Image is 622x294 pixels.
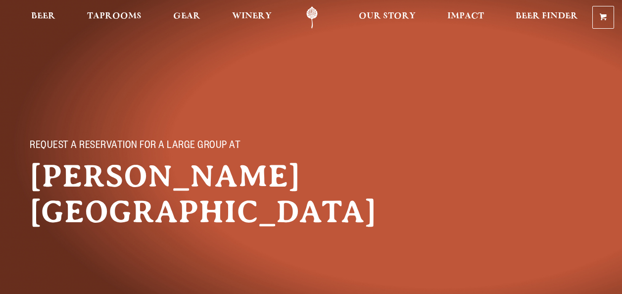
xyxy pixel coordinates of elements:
h1: [PERSON_NAME][GEOGRAPHIC_DATA] [30,158,267,230]
a: Odell Home [293,6,331,29]
a: Impact [441,6,490,29]
span: Our Story [359,12,416,20]
a: Beer Finder [509,6,584,29]
span: Winery [232,12,272,20]
a: Beer [25,6,62,29]
a: Gear [167,6,207,29]
span: Taprooms [87,12,142,20]
p: Request a reservation for a large group at [30,141,247,152]
span: Impact [447,12,484,20]
a: Our Story [352,6,422,29]
a: Taprooms [81,6,148,29]
span: Beer Finder [516,12,578,20]
span: Gear [173,12,200,20]
a: Winery [226,6,278,29]
span: Beer [31,12,55,20]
